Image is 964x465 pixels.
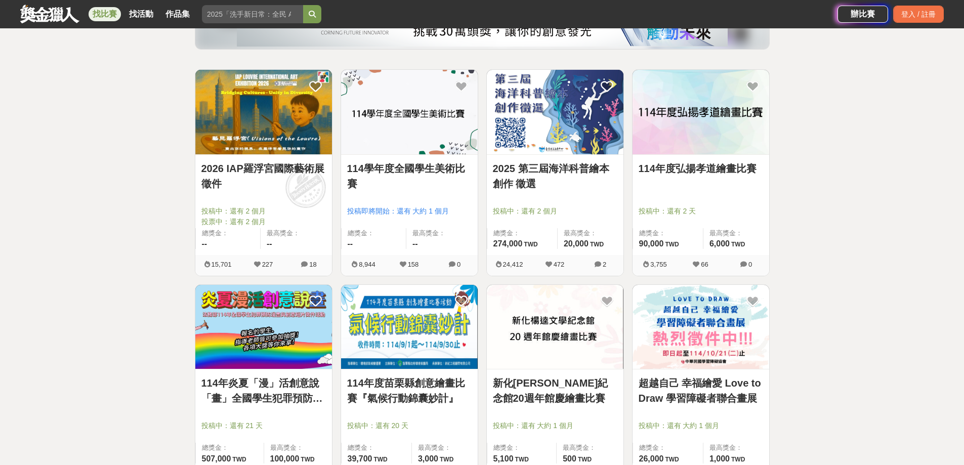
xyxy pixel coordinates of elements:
span: 500 [563,454,576,463]
span: TWD [524,241,537,248]
span: TWD [301,456,314,463]
a: 找比賽 [89,7,121,21]
span: 158 [408,261,419,268]
span: 最高獎金： [412,228,472,238]
span: 6,000 [709,239,730,248]
span: 39,700 [348,454,372,463]
div: 登入 / 註冊 [893,6,944,23]
span: 5,100 [493,454,514,463]
span: 3,755 [650,261,667,268]
a: Cover Image [633,285,769,370]
span: 總獎金： [202,228,255,238]
img: Cover Image [195,285,332,369]
span: 15,701 [212,261,232,268]
span: 總獎金： [639,228,697,238]
a: Cover Image [195,285,332,370]
span: 投稿中：還有 20 天 [347,420,472,431]
span: 總獎金： [202,443,258,453]
img: Cover Image [487,70,623,154]
span: 1,000 [709,454,730,463]
span: 472 [554,261,565,268]
a: 作品集 [161,7,194,21]
span: -- [267,239,272,248]
a: Cover Image [341,70,478,155]
a: 114年度弘揚孝道繪畫比賽 [639,161,763,176]
span: TWD [373,456,387,463]
img: Cover Image [487,285,623,369]
span: 0 [748,261,752,268]
span: 最高獎金： [418,443,472,453]
a: Cover Image [487,285,623,370]
span: 最高獎金： [267,228,326,238]
span: 90,000 [639,239,664,248]
a: 超越自己 幸福繪愛 Love to Draw 學習障礙者聯合畫展 [639,375,763,406]
span: 24,412 [503,261,523,268]
span: 66 [701,261,708,268]
span: 最高獎金： [564,228,617,238]
span: 最高獎金： [709,228,763,238]
span: TWD [731,241,745,248]
span: TWD [731,456,745,463]
span: 274,000 [493,239,523,248]
input: 2025「洗手新日常：全民 ALL IN」洗手歌全台徵選 [202,5,303,23]
span: 227 [262,261,273,268]
span: 最高獎金： [709,443,763,453]
span: -- [348,239,353,248]
span: 總獎金： [639,443,697,453]
a: Cover Image [487,70,623,155]
span: 投稿即將開始：還有 大約 1 個月 [347,206,472,217]
span: 最高獎金： [563,443,617,453]
span: TWD [232,456,246,463]
a: 2026 IAP羅浮宮國際藝術展徵件 [201,161,326,191]
span: TWD [440,456,453,463]
span: -- [412,239,418,248]
a: 114學年度全國學生美術比賽 [347,161,472,191]
a: 114年度苗栗縣創意繪畫比賽『氣候行動錦囊妙計』 [347,375,472,406]
span: 18 [309,261,316,268]
span: TWD [665,241,679,248]
span: TWD [665,456,679,463]
span: 2 [603,261,606,268]
span: TWD [590,241,604,248]
span: 3,000 [418,454,438,463]
span: 投稿中：還有 2 個月 [201,206,326,217]
span: 8,944 [359,261,375,268]
a: 114年炎夏「漫」活創意說「畫」全國學生犯罪預防漫畫與創意短片徵件 [201,375,326,406]
span: 投稿中：還有 2 個月 [493,206,617,217]
span: 最高獎金： [270,443,326,453]
span: 投稿中：還有 大約 1 個月 [493,420,617,431]
span: 總獎金： [493,443,551,453]
img: Cover Image [633,285,769,369]
a: 辦比賽 [837,6,888,23]
a: 找活動 [125,7,157,21]
a: Cover Image [633,70,769,155]
span: 投稿中：還有 大約 1 個月 [639,420,763,431]
a: 新化[PERSON_NAME]紀念館20週年館慶繪畫比賽 [493,375,617,406]
span: 投稿中：還有 21 天 [201,420,326,431]
span: 507,000 [202,454,231,463]
span: 總獎金： [348,443,405,453]
img: Cover Image [195,70,332,154]
span: 20,000 [564,239,589,248]
a: Cover Image [341,285,478,370]
span: 100,000 [270,454,300,463]
img: Cover Image [341,285,478,369]
span: 總獎金： [493,228,551,238]
span: TWD [578,456,592,463]
span: 0 [457,261,460,268]
span: TWD [515,456,529,463]
span: 投稿中：還有 2 天 [639,206,763,217]
a: Cover Image [195,70,332,155]
span: 26,000 [639,454,664,463]
span: 投票中：還有 2 個月 [201,217,326,227]
img: Cover Image [633,70,769,154]
a: 2025 第三屆海洋科普繪本創作 徵選 [493,161,617,191]
span: -- [202,239,207,248]
img: Cover Image [341,70,478,154]
span: 總獎金： [348,228,400,238]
